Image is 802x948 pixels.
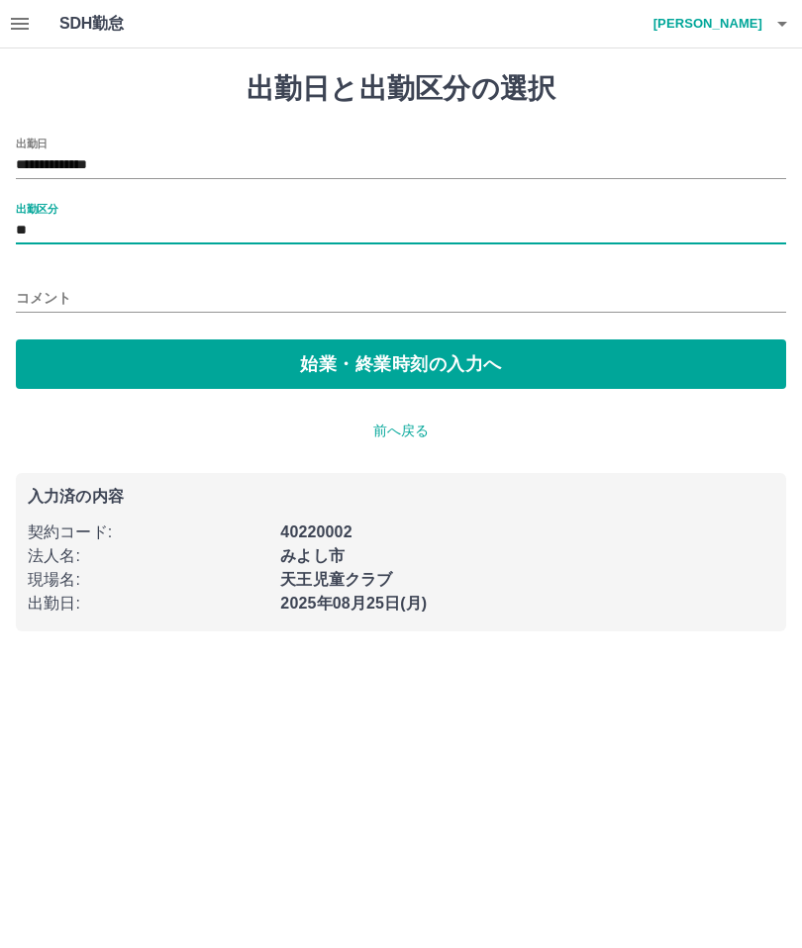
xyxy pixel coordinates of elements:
[28,489,774,505] p: 入力済の内容
[28,568,268,592] p: 現場名 :
[16,339,786,389] button: 始業・終業時刻の入力へ
[16,72,786,106] h1: 出勤日と出勤区分の選択
[16,421,786,441] p: 前へ戻る
[280,595,427,612] b: 2025年08月25日(月)
[280,571,392,588] b: 天王児童クラブ
[28,592,268,616] p: 出勤日 :
[28,544,268,568] p: 法人名 :
[16,136,48,150] label: 出勤日
[280,523,351,540] b: 40220002
[28,521,268,544] p: 契約コード :
[280,547,345,564] b: みよし市
[16,201,57,216] label: 出勤区分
